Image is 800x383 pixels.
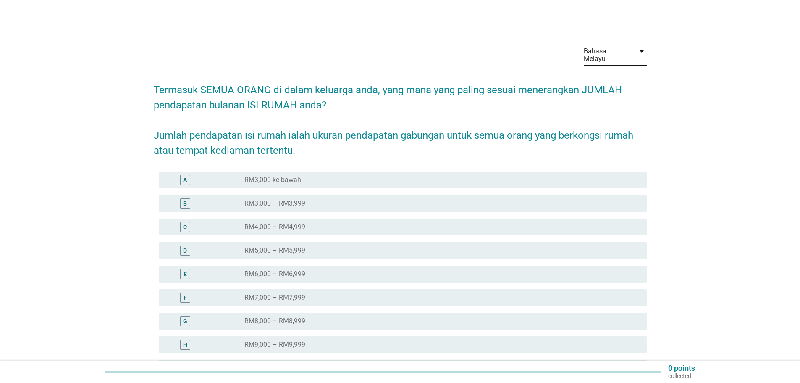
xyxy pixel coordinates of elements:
div: E [184,270,187,279]
label: RM6,000 – RM6,999 [244,270,305,278]
div: H [183,341,187,349]
label: RM8,000 – RM8,999 [244,317,305,325]
div: G [183,317,187,326]
label: RM4,000 – RM4,999 [244,223,305,231]
label: RM7,000 – RM7,999 [244,293,305,302]
label: RM5,000 – RM5,999 [244,246,305,255]
p: 0 points [668,365,695,372]
div: A [183,176,187,185]
p: collected [668,372,695,380]
div: C [183,223,187,232]
div: Bahasa Melayu [584,48,630,63]
h2: Termasuk SEMUA ORANG di dalam keluarga anda, yang mana yang paling sesuai menerangkan JUMLAH pend... [154,74,647,158]
div: D [183,246,187,255]
label: RM3,000 – RM3,999 [244,199,305,208]
div: F [184,293,187,302]
label: RM3,000 ke bawah [244,176,301,184]
i: arrow_drop_down [637,46,647,56]
label: RM9,000 – RM9,999 [244,341,305,349]
div: B [183,199,187,208]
